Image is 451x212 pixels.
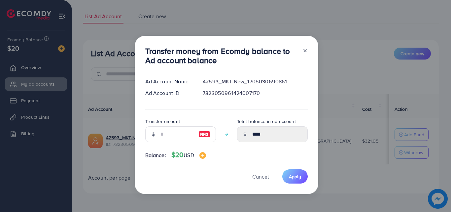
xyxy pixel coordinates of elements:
[282,169,308,184] button: Apply
[145,118,180,125] label: Transfer amount
[140,78,198,85] div: Ad Account Name
[145,151,166,159] span: Balance:
[244,169,277,184] button: Cancel
[145,46,297,65] h3: Transfer money from Ecomdy balance to Ad account balance
[197,78,313,85] div: 42593_MKT-New_1705030690861
[289,173,301,180] span: Apply
[252,173,269,180] span: Cancel
[140,89,198,97] div: Ad Account ID
[198,130,210,138] img: image
[237,118,296,125] label: Total balance in ad account
[199,152,206,159] img: image
[171,151,206,159] h4: $20
[197,89,313,97] div: 7323050961424007170
[184,151,194,159] span: USD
